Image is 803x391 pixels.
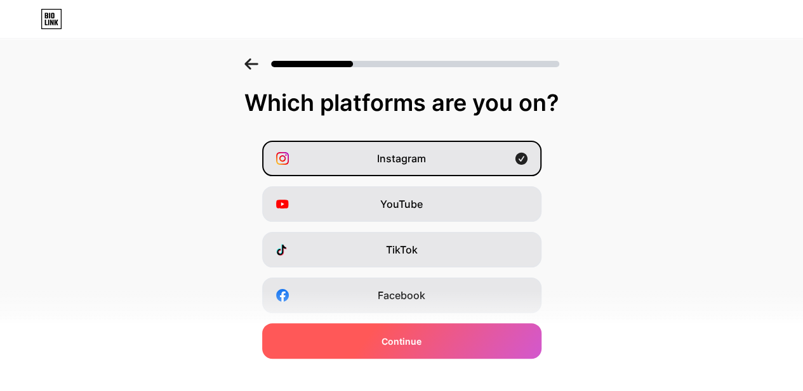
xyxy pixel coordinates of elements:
div: Which platforms are you on? [13,90,790,115]
span: Facebook [378,288,425,303]
span: Continue [382,335,421,348]
span: YouTube [380,196,423,212]
span: Instagram [377,151,426,166]
span: TikTok [386,242,418,257]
